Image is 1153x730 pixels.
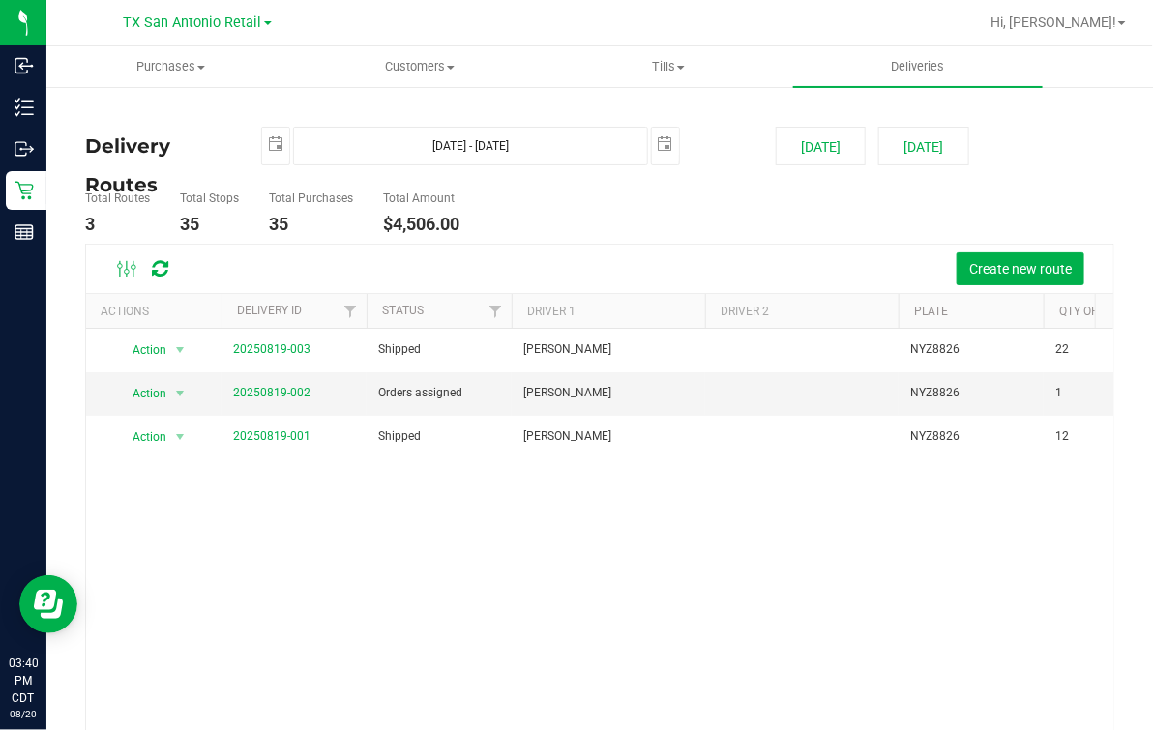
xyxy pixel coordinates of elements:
[512,294,705,328] th: Driver 1
[115,380,167,407] span: Action
[523,384,611,402] span: [PERSON_NAME]
[85,127,232,165] h4: Delivery Routes
[269,215,353,234] h4: 35
[85,192,150,205] h5: Total Routes
[15,56,34,75] inline-svg: Inbound
[180,215,239,234] h4: 35
[124,15,262,31] span: TX San Antonio Retail
[523,427,611,446] span: [PERSON_NAME]
[383,215,459,234] h4: $4,506.00
[546,58,792,75] span: Tills
[46,46,295,87] a: Purchases
[990,15,1116,30] span: Hi, [PERSON_NAME]!
[545,46,793,87] a: Tills
[101,305,214,318] div: Actions
[233,386,310,399] a: 20250819-002
[378,384,462,402] span: Orders assigned
[523,340,611,359] span: [PERSON_NAME]
[1055,427,1069,446] span: 12
[878,127,968,165] button: [DATE]
[262,128,289,161] span: select
[237,304,302,317] a: Delivery ID
[168,423,192,451] span: select
[383,192,459,205] h5: Total Amount
[480,294,512,327] a: Filter
[1055,340,1069,359] span: 22
[269,192,353,205] h5: Total Purchases
[382,304,424,317] a: Status
[776,127,866,165] button: [DATE]
[295,46,544,87] a: Customers
[1055,384,1062,402] span: 1
[335,294,367,327] a: Filter
[180,192,239,205] h5: Total Stops
[378,427,421,446] span: Shipped
[910,384,960,402] span: NYZ8826
[15,222,34,242] inline-svg: Reports
[15,98,34,117] inline-svg: Inventory
[233,342,310,356] a: 20250819-003
[233,429,310,443] a: 20250819-001
[115,336,167,364] span: Action
[47,58,294,75] span: Purchases
[19,575,77,633] iframe: Resource center
[969,261,1072,277] span: Create new route
[296,58,543,75] span: Customers
[705,294,899,328] th: Driver 2
[910,427,960,446] span: NYZ8826
[85,215,150,234] h4: 3
[9,655,38,707] p: 03:40 PM CDT
[168,336,192,364] span: select
[9,707,38,721] p: 08/20
[15,181,34,200] inline-svg: Retail
[652,128,679,161] span: select
[957,252,1084,285] button: Create new route
[914,305,948,318] a: Plate
[168,380,192,407] span: select
[865,58,970,75] span: Deliveries
[15,139,34,159] inline-svg: Outbound
[793,46,1042,87] a: Deliveries
[910,340,960,359] span: NYZ8826
[115,423,167,451] span: Action
[378,340,421,359] span: Shipped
